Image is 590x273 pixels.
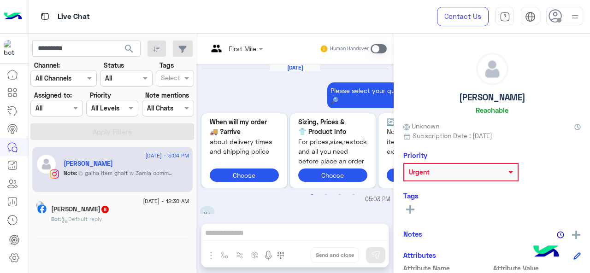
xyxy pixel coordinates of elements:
[51,205,110,213] h5: Mai Hamdy
[459,92,525,103] h5: [PERSON_NAME]
[572,231,580,239] img: add
[477,53,508,85] img: defaultAdmin.png
[496,7,514,26] a: tab
[64,169,76,176] b: Note
[387,117,456,127] p: Exchange / Refund 🔄
[34,60,60,70] label: Channel:
[298,117,367,137] p: Sizing, Prices & Product Info 👕
[159,73,180,85] div: Select
[403,263,491,273] span: Attribute Name
[50,169,59,179] img: Instagram
[476,106,508,114] h6: Reachable
[387,127,456,156] span: Not happy with your item? Request an exchange or refund
[335,191,344,200] button: 3 of 2
[145,151,189,160] span: [DATE] - 5:04 PM
[159,60,174,70] label: Tags
[51,215,60,222] span: Bot
[387,168,456,182] button: Choose
[403,192,581,200] h6: Tags
[270,64,320,71] h6: [DATE]
[525,12,536,22] img: tab
[101,206,109,213] span: 8
[349,191,358,200] button: 4 of 2
[58,11,90,23] p: Live Chat
[76,169,85,176] b: :
[210,117,279,137] p: When will my order arrive? 🚚
[330,45,369,52] small: Human Handover
[210,168,279,182] button: Choose
[85,169,172,177] span: galha item ghalt w 3amla comment handleha w olelha b3d kda te follow el steps 3shan twslelna w ah...
[557,231,564,238] img: notes
[403,230,422,238] h6: Notes
[530,236,562,268] img: hulul-logo.png
[104,60,124,70] label: Status
[493,263,581,273] span: Attribute Value
[311,247,359,263] button: Send and close
[4,7,22,26] img: Logo
[34,90,72,100] label: Assigned to:
[298,137,367,166] span: For prices,size,restock and all you need before place an order
[124,43,135,54] span: search
[403,151,427,159] h6: Priority
[143,197,189,205] span: [DATE] - 12:38 AM
[60,215,102,222] span: : Default reply
[200,206,214,222] p: 26/8/2025, 5:03 PM
[403,251,436,259] h6: Attributes
[37,204,47,214] img: Facebook
[437,7,489,26] a: Contact Us
[36,201,44,209] img: picture
[118,41,141,60] button: search
[327,82,466,108] p: 26/8/2025, 5:03 PM
[321,191,330,200] button: 2 of 2
[298,168,367,182] button: Choose
[365,195,390,204] span: 05:03 PM
[413,131,492,140] span: Subscription Date : [DATE]
[4,40,20,57] img: 317874714732967
[39,11,51,22] img: tab
[90,90,111,100] label: Priority
[500,12,510,22] img: tab
[30,123,194,140] button: Apply Filters
[210,137,279,157] span: about delivery times and shipping police
[36,154,57,174] img: defaultAdmin.png
[64,160,113,168] h5: Mai Hamdy
[145,90,189,100] label: Note mentions
[307,191,317,200] button: 1 of 2
[403,121,439,131] span: Unknown
[569,11,581,23] img: profile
